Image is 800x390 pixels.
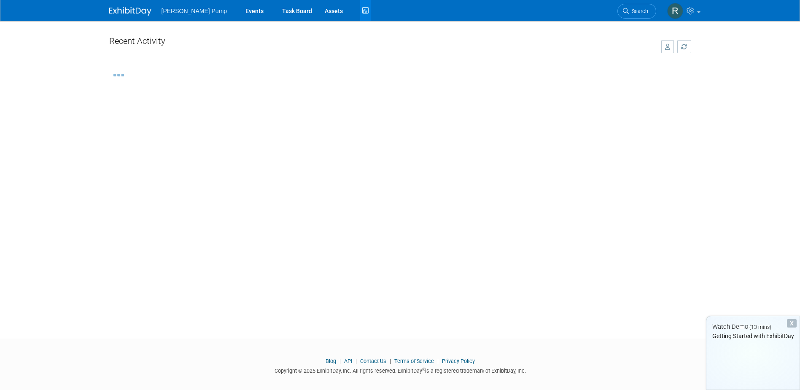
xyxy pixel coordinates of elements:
span: | [388,358,393,364]
div: Dismiss [787,319,797,328]
sup: ® [422,367,425,372]
span: | [337,358,343,364]
span: [PERSON_NAME] Pump [162,8,227,14]
img: Ryan Intriago [667,3,683,19]
span: (13 mins) [749,324,771,330]
img: ExhibitDay [109,7,151,16]
div: Watch Demo [706,322,800,331]
span: | [435,358,441,364]
div: Recent Activity [109,32,653,54]
div: Getting Started with ExhibitDay [706,332,800,340]
a: Blog [326,358,336,364]
a: Contact Us [360,358,386,364]
a: API [344,358,352,364]
a: Privacy Policy [442,358,475,364]
img: loading... [113,74,124,76]
a: Search [617,4,656,19]
span: | [353,358,359,364]
span: Search [629,8,648,14]
a: Terms of Service [394,358,434,364]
